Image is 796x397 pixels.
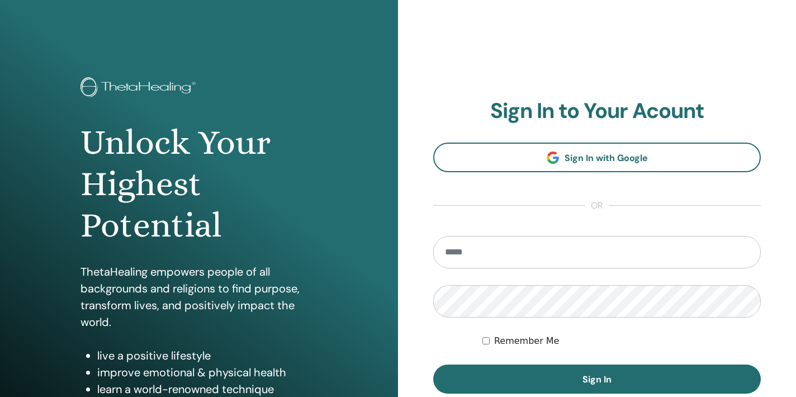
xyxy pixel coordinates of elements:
[585,199,609,212] span: or
[80,122,318,247] h1: Unlock Your Highest Potential
[97,347,318,364] li: live a positive lifestyle
[565,152,648,164] span: Sign In with Google
[433,143,761,172] a: Sign In with Google
[433,98,761,124] h2: Sign In to Your Acount
[482,334,761,348] div: Keep me authenticated indefinitely or until I manually logout
[433,365,761,394] button: Sign In
[80,263,318,330] p: ThetaHealing empowers people of all backgrounds and religions to find purpose, transform lives, a...
[582,374,612,385] span: Sign In
[494,334,560,348] label: Remember Me
[97,364,318,381] li: improve emotional & physical health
